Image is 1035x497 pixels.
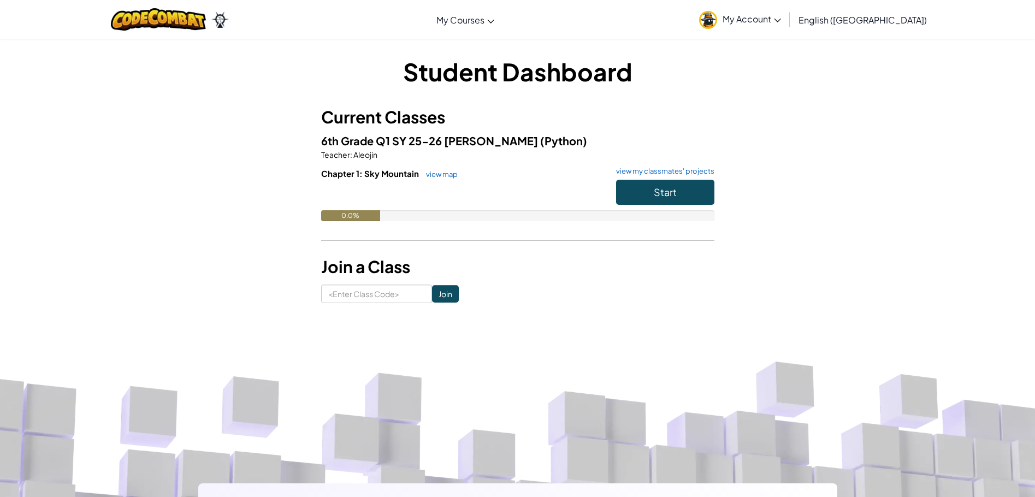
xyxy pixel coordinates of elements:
span: My Courses [436,14,484,26]
a: My Account [694,2,786,37]
input: <Enter Class Code> [321,285,432,303]
img: avatar [699,11,717,29]
h3: Join a Class [321,255,714,279]
h1: Student Dashboard [321,55,714,88]
span: Chapter 1: Sky Mountain [321,168,421,179]
img: Ozaria [211,11,229,28]
h3: Current Classes [321,105,714,129]
a: My Courses [431,5,500,34]
span: : [350,150,352,159]
span: 6th Grade Q1 SY 25-26 [PERSON_NAME] [321,134,540,147]
button: Start [616,180,714,205]
a: view my classmates' projects [611,168,714,175]
a: view map [421,170,458,179]
a: English ([GEOGRAPHIC_DATA]) [793,5,932,34]
input: Join [432,285,459,303]
span: English ([GEOGRAPHIC_DATA]) [799,14,927,26]
span: (Python) [540,134,587,147]
span: My Account [723,13,781,25]
span: Aleojin [352,150,377,159]
span: Teacher [321,150,350,159]
img: CodeCombat logo [111,8,206,31]
div: 0.0% [321,210,380,221]
span: Start [654,186,677,198]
